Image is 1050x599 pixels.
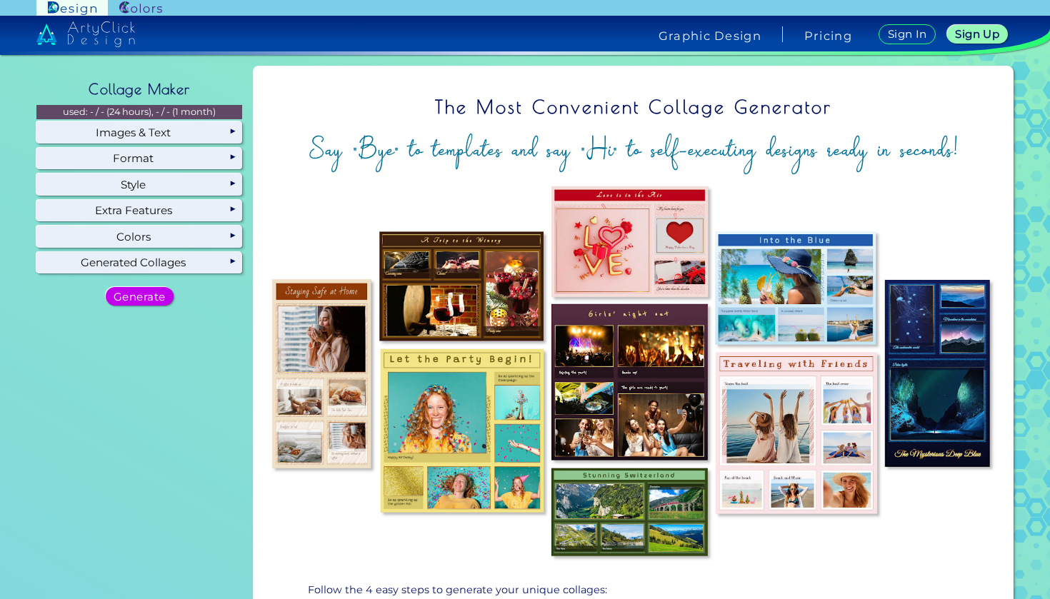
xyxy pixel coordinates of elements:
p: used: - / - (24 hours), - / - (1 month) [36,105,242,119]
div: Format [36,148,242,169]
div: Generated Collages [36,252,242,273]
h5: Sign In [889,29,925,39]
a: Sign Up [950,26,1004,43]
img: overview_collages.jpg [265,179,1002,568]
h5: Generate [116,291,163,301]
a: Sign In [881,25,933,44]
a: Pricing [804,30,852,41]
img: artyclick_design_logo_white_combined_path.svg [36,21,135,47]
div: Colors [36,226,242,247]
p: Follow the 4 easy steps to generate your unique collages: [308,582,959,598]
img: ArtyClick Colors logo [119,1,162,15]
div: Extra Features [36,200,242,221]
h2: Say "Bye" to templates and say "Hi" to self-executing designs ready in seconds! [265,131,1002,168]
h4: Graphic Design [659,30,761,41]
h2: Collage Maker [81,74,197,105]
h1: The Most Convenient Collage Generator [265,87,1002,127]
div: Images & Text [36,121,242,143]
div: Style [36,173,242,195]
h5: Sign Up [957,29,997,39]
